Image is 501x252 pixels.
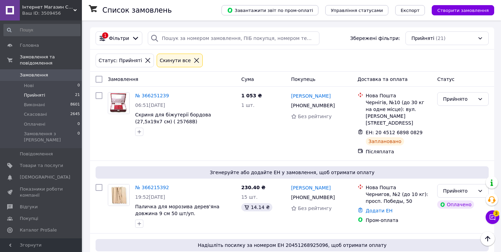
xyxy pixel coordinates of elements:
span: Скасовані [24,111,47,117]
button: Створити замовлення [432,5,494,15]
span: 0 [77,121,80,127]
input: Пошук [3,24,81,36]
a: Створити замовлення [425,7,494,13]
span: Головна [20,42,39,48]
div: Чернігів, №10 (до 30 кг на одне місце): вул. [PERSON_NAME][STREET_ADDRESS] [366,99,432,126]
span: (21) [436,36,446,41]
div: Заплановано [366,137,404,145]
span: Замовлення та повідомлення [20,54,82,66]
span: 8601 [70,102,80,108]
span: Замовлення з [PERSON_NAME] [24,131,77,143]
div: Чернигов, №2 (до 10 кг): просп. Победы, 50 [366,191,432,205]
span: 1 053 ₴ [241,93,262,98]
span: [DEMOGRAPHIC_DATA] [20,174,70,180]
a: Паличка для морозива дерев'яна довжина 9 см 50 шт/уп. [135,204,219,216]
a: № 366251239 [135,93,169,98]
span: Створити замовлення [437,8,489,13]
div: Прийнято [443,95,475,103]
input: Пошук за номером замовлення, ПІБ покупця, номером телефону, Email, номером накладної [148,31,319,45]
div: Прийнято [443,187,475,195]
span: 0 [77,83,80,89]
div: Нова Пошта [366,92,432,99]
span: 1 шт. [241,102,255,108]
a: Додати ЕН [366,208,393,213]
span: Збережені фільтри: [350,35,400,42]
span: Управління статусами [331,8,383,13]
div: [PHONE_NUMBER] [290,101,336,110]
span: 230.40 ₴ [241,185,266,190]
span: Доставка та оплата [358,76,408,82]
div: Статус: Прийняті [97,57,143,64]
span: Повідомлення [20,151,53,157]
span: Каталог ProSale [20,227,57,233]
span: 2645 [70,111,80,117]
span: Замовлення [20,72,48,78]
a: Фото товару [108,92,130,114]
span: Товари та послуги [20,163,63,169]
span: Без рейтингу [298,206,332,211]
div: [PHONE_NUMBER] [290,193,336,202]
span: Згенеруйте або додайте ЕН у замовлення, щоб отримати оплату [98,169,486,176]
a: [PERSON_NAME] [291,93,331,99]
div: Післяплата [366,148,432,155]
span: 0 [77,131,80,143]
span: Прийняті [24,92,45,98]
span: Покупець [291,76,315,82]
span: ЕН: 20 4512 6898 0829 [366,130,423,135]
span: Надішліть посилку за номером ЕН 20451268925096, щоб отримати оплату [98,242,486,249]
span: Cума [241,76,254,82]
span: Показники роботи компанії [20,186,63,198]
span: Нові [24,83,34,89]
span: Виконані [24,102,45,108]
img: Фото товару [108,184,129,206]
span: Оплачені [24,121,45,127]
span: Експорт [401,8,420,13]
div: Cкинути все [158,57,192,64]
span: 19:52[DATE] [135,194,165,200]
h1: Список замовлень [102,6,172,14]
div: 14.14 ₴ [241,203,272,211]
button: Управління статусами [325,5,388,15]
button: Завантажити звіт по пром-оплаті [221,5,318,15]
span: Без рейтингу [298,114,332,119]
div: Ваш ID: 3509456 [22,10,82,16]
img: Фото товару [108,93,129,114]
span: 06:51[DATE] [135,102,165,108]
span: Фільтри [109,35,129,42]
span: Покупці [20,215,38,222]
span: Завантажити звіт по пром-оплаті [227,7,313,13]
button: Чат з покупцем3 [486,210,499,224]
span: Відгуки [20,204,38,210]
div: Оплачено [437,200,474,209]
button: Наверх [481,232,495,246]
span: Замовлення [108,76,138,82]
span: 3 [493,210,499,216]
a: Скриня для біжутерії бордова (27,5х19х7 см) ( 25768B) [135,112,211,124]
span: 15 шт. [241,194,258,200]
span: Інтернет Магазин Світ Подарунків [22,4,73,10]
button: Експорт [395,5,425,15]
a: Фото товару [108,184,130,206]
a: [PERSON_NAME] [291,184,331,191]
span: Прийняті [411,35,434,42]
div: Нова Пошта [366,184,432,191]
a: № 366215392 [135,185,169,190]
span: Статус [437,76,455,82]
span: 21 [75,92,80,98]
div: Пром-оплата [366,217,432,224]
